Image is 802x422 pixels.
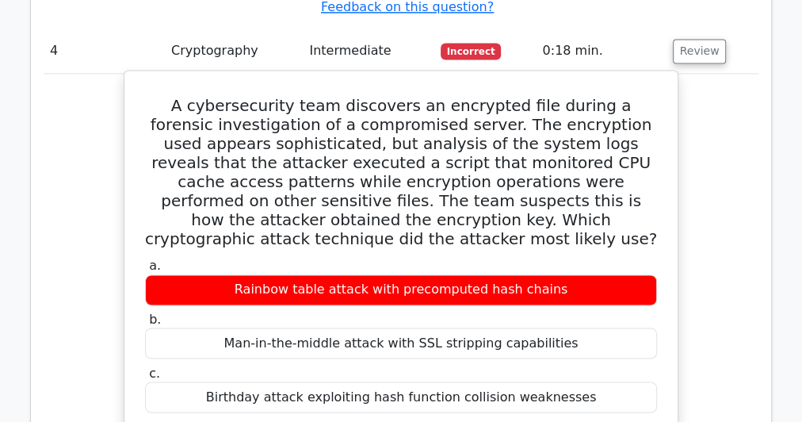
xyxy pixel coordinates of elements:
span: Incorrect [441,43,502,59]
div: Man-in-the-middle attack with SSL stripping capabilities [145,328,657,359]
td: Intermediate [303,29,433,74]
td: 4 [44,29,165,74]
span: c. [149,365,160,380]
span: a. [149,258,161,273]
td: Cryptography [165,29,303,74]
span: b. [149,312,161,327]
h5: A cybersecurity team discovers an encrypted file during a forensic investigation of a compromised... [143,96,659,248]
button: Review [673,39,727,63]
div: Rainbow table attack with precomputed hash chains [145,274,657,305]
td: 0:18 min. [536,29,666,74]
div: Birthday attack exploiting hash function collision weaknesses [145,382,657,412]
